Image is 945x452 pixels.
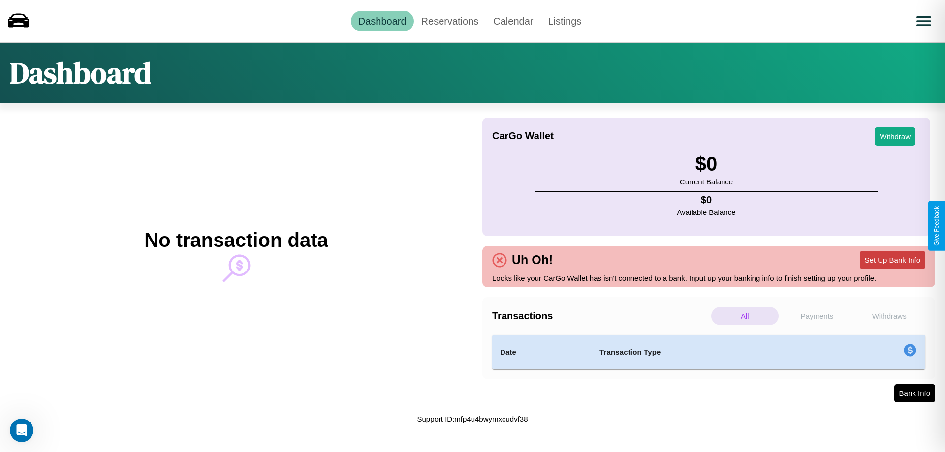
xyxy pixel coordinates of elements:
p: Looks like your CarGo Wallet has isn't connected to a bank. Input up your banking info to finish ... [492,271,925,285]
a: Reservations [414,11,486,31]
h4: Uh Oh! [507,253,558,267]
p: Payments [784,307,851,325]
p: Available Balance [677,206,736,219]
h1: Dashboard [10,53,151,93]
h4: $ 0 [677,194,736,206]
p: All [711,307,779,325]
button: Set Up Bank Info [860,251,925,269]
button: Withdraw [875,127,915,146]
h2: No transaction data [144,229,328,251]
p: Withdraws [855,307,923,325]
p: Current Balance [680,175,733,188]
button: Bank Info [894,384,935,402]
h4: Transactions [492,310,709,322]
a: Listings [540,11,589,31]
h3: $ 0 [680,153,733,175]
a: Calendar [486,11,540,31]
button: Open menu [910,7,938,35]
h4: Transaction Type [599,346,823,358]
h4: Date [500,346,584,358]
table: simple table [492,335,925,369]
a: Dashboard [351,11,414,31]
h4: CarGo Wallet [492,130,554,142]
div: Give Feedback [933,206,940,246]
iframe: Intercom live chat [10,419,33,442]
p: Support ID: mfp4u4bwymxcudvf38 [417,412,528,425]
